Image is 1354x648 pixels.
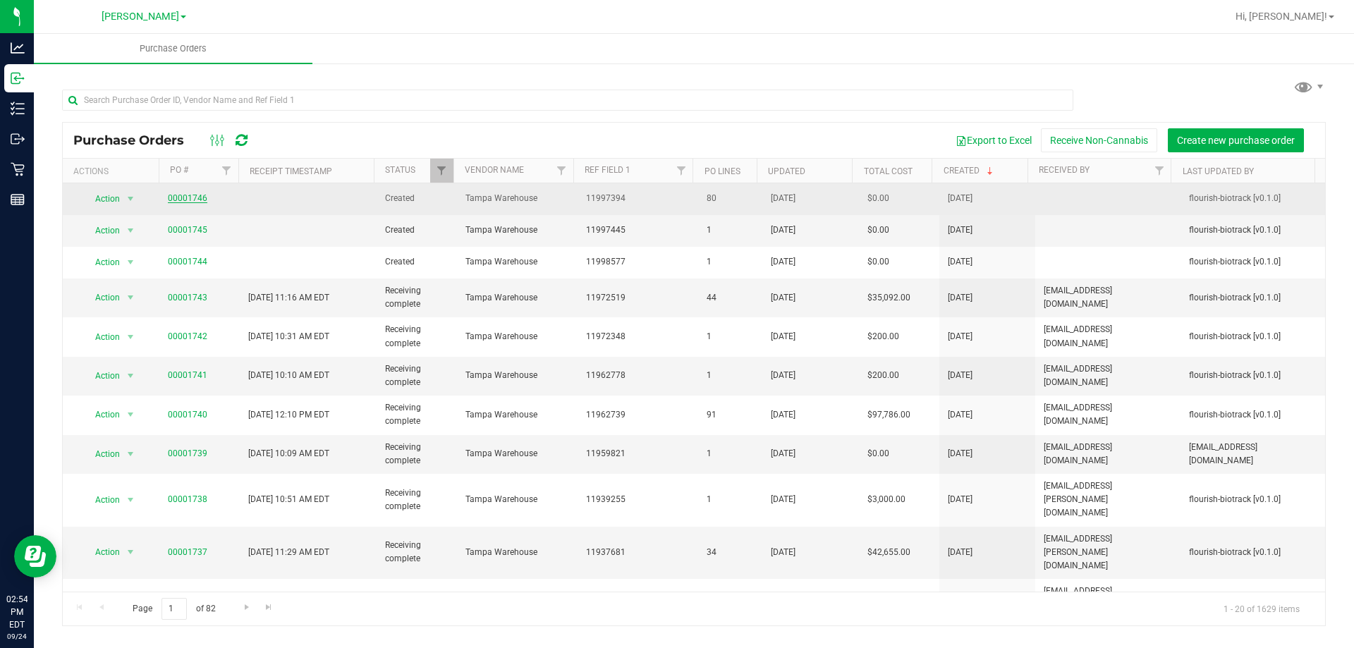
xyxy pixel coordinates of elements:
[867,447,889,460] span: $0.00
[669,159,693,183] a: Filter
[73,133,198,148] span: Purchase Orders
[83,405,121,424] span: Action
[11,192,25,207] inline-svg: Reports
[549,159,573,183] a: Filter
[465,224,569,237] span: Tampa Warehouse
[1044,441,1171,467] span: [EMAIL_ADDRESS][DOMAIN_NAME]
[867,408,910,422] span: $97,786.00
[385,401,449,428] span: Receiving complete
[867,291,910,305] span: $35,092.00
[867,369,899,382] span: $200.00
[121,598,227,620] span: Page of 82
[707,546,754,559] span: 34
[948,192,972,205] span: [DATE]
[707,369,754,382] span: 1
[948,255,972,269] span: [DATE]
[121,288,139,307] span: select
[948,224,972,237] span: [DATE]
[867,330,899,343] span: $200.00
[83,490,121,510] span: Action
[867,255,889,269] span: $0.00
[11,41,25,55] inline-svg: Analytics
[385,192,449,205] span: Created
[707,192,754,205] span: 80
[867,493,905,506] span: $3,000.00
[248,330,329,343] span: [DATE] 10:31 AM EDT
[465,255,569,269] span: Tampa Warehouse
[121,490,139,510] span: select
[707,330,754,343] span: 1
[11,132,25,146] inline-svg: Outbound
[11,71,25,85] inline-svg: Inbound
[771,291,795,305] span: [DATE]
[170,165,188,175] a: PO #
[1189,493,1317,506] span: flourish-biotrack [v0.1.0]
[586,493,690,506] span: 11939255
[465,165,524,175] a: Vendor Name
[586,330,690,343] span: 11972348
[385,441,449,467] span: Receiving complete
[707,493,754,506] span: 1
[948,546,972,559] span: [DATE]
[121,252,139,272] span: select
[586,192,690,205] span: 11997394
[168,225,207,235] a: 00001745
[385,539,449,566] span: Receiving complete
[465,369,569,382] span: Tampa Warehouse
[385,224,449,237] span: Created
[121,327,139,347] span: select
[14,535,56,577] iframe: Resource center
[83,288,121,307] span: Action
[168,410,207,420] a: 00001740
[385,284,449,311] span: Receiving complete
[83,252,121,272] span: Action
[250,166,332,176] a: Receipt Timestamp
[1177,135,1295,146] span: Create new purchase order
[465,447,569,460] span: Tampa Warehouse
[83,542,121,562] span: Action
[83,327,121,347] span: Action
[430,159,453,183] a: Filter
[707,224,754,237] span: 1
[867,192,889,205] span: $0.00
[83,366,121,386] span: Action
[771,447,795,460] span: [DATE]
[34,34,312,63] a: Purchase Orders
[6,593,28,631] p: 02:54 PM EDT
[771,408,795,422] span: [DATE]
[465,408,569,422] span: Tampa Warehouse
[168,257,207,267] a: 00001744
[248,408,329,422] span: [DATE] 12:10 PM EDT
[1189,369,1317,382] span: flourish-biotrack [v0.1.0]
[586,291,690,305] span: 11972519
[121,444,139,464] span: select
[1189,255,1317,269] span: flourish-biotrack [v0.1.0]
[948,369,972,382] span: [DATE]
[83,444,121,464] span: Action
[1044,401,1171,428] span: [EMAIL_ADDRESS][DOMAIN_NAME]
[1041,128,1157,152] button: Receive Non-Cannabis
[585,165,630,175] a: Ref Field 1
[948,291,972,305] span: [DATE]
[385,165,415,175] a: Status
[1189,224,1317,237] span: flourish-biotrack [v0.1.0]
[948,493,972,506] span: [DATE]
[586,369,690,382] span: 11962778
[1212,598,1311,619] span: 1 - 20 of 1629 items
[1183,166,1254,176] a: Last Updated By
[944,166,996,176] a: Created
[73,166,153,176] div: Actions
[168,547,207,557] a: 00001737
[586,224,690,237] span: 11997445
[771,192,795,205] span: [DATE]
[1044,362,1171,389] span: [EMAIL_ADDRESS][DOMAIN_NAME]
[465,291,569,305] span: Tampa Warehouse
[1189,441,1317,467] span: [EMAIL_ADDRESS][DOMAIN_NAME]
[1168,128,1304,152] button: Create new purchase order
[771,493,795,506] span: [DATE]
[771,369,795,382] span: [DATE]
[121,405,139,424] span: select
[1189,291,1317,305] span: flourish-biotrack [v0.1.0]
[385,487,449,513] span: Receiving complete
[62,90,1073,111] input: Search Purchase Order ID, Vendor Name and Ref Field 1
